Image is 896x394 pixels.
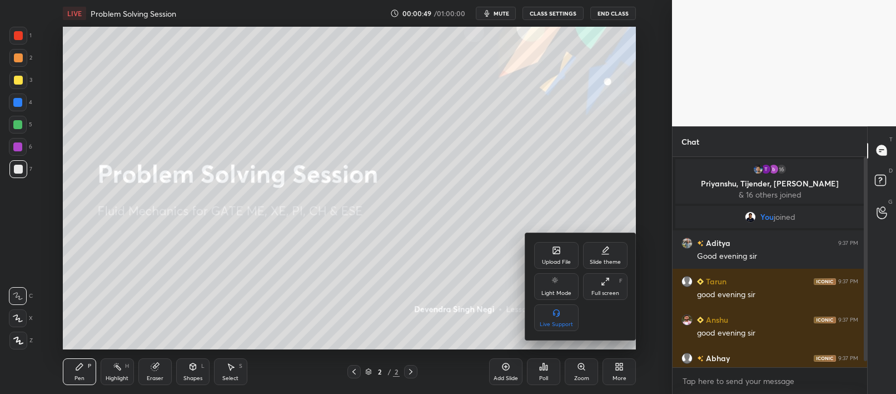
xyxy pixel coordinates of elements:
div: F [619,278,623,284]
div: Upload File [542,259,571,265]
div: Full screen [591,290,619,296]
div: Light Mode [541,290,571,296]
div: Slide theme [590,259,621,265]
div: Live Support [540,322,573,327]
